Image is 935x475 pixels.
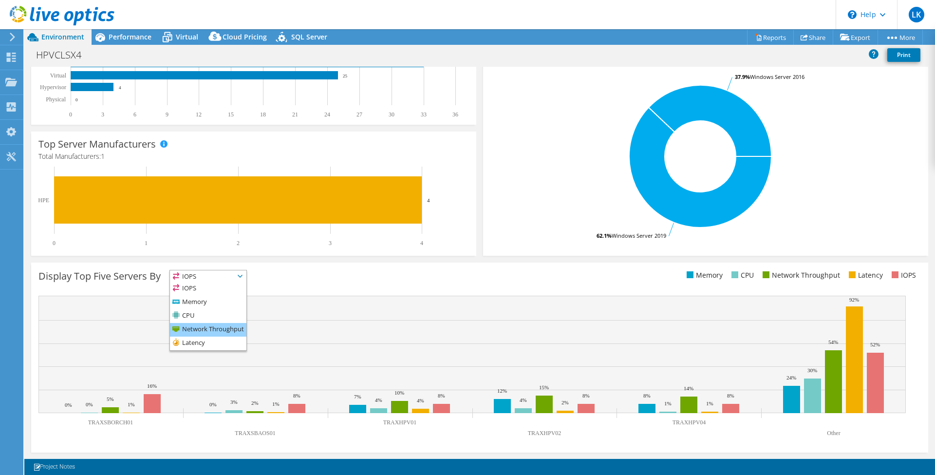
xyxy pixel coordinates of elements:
[128,401,135,407] text: 1%
[354,394,361,399] text: 7%
[293,393,300,399] text: 8%
[251,400,259,406] text: 2%
[760,270,840,281] li: Network Throughput
[612,232,666,239] tspan: Windows Server 2019
[582,393,590,399] text: 8%
[375,397,382,403] text: 4%
[69,111,72,118] text: 0
[147,383,157,389] text: 16%
[38,197,49,204] text: HPE
[170,309,246,323] li: CPU
[209,401,217,407] text: 0%
[729,270,754,281] li: CPU
[561,399,569,405] text: 2%
[176,32,198,41] span: Virtual
[452,111,458,118] text: 36
[664,400,672,406] text: 1%
[235,430,275,437] text: TRAXSBAOS01
[827,430,840,437] text: Other
[46,96,66,103] text: Physical
[170,323,246,337] li: Network Throughput
[528,430,561,437] text: TRAXHPV02
[673,419,706,426] text: TRAXHPV04
[329,240,332,247] text: 3
[272,401,280,407] text: 1%
[427,197,430,203] text: 4
[539,384,549,390] text: 15%
[684,385,693,391] text: 14%
[101,111,104,118] text: 3
[86,401,93,407] text: 0%
[260,111,266,118] text: 18
[65,402,72,408] text: 0%
[889,270,916,281] li: IOPS
[643,393,651,399] text: 8%
[438,393,445,399] text: 8%
[878,30,923,45] a: More
[166,111,168,118] text: 9
[228,111,234,118] text: 15
[40,84,66,91] text: Hypervisor
[237,240,240,247] text: 2
[170,270,246,282] span: IOPS
[421,111,427,118] text: 33
[109,32,151,41] span: Performance
[343,74,348,78] text: 25
[292,111,298,118] text: 21
[520,397,527,403] text: 4%
[230,399,238,405] text: 3%
[101,152,105,161] span: 1
[497,388,507,394] text: 12%
[684,270,723,281] li: Memory
[750,73,804,80] tspan: Windows Server 2016
[170,337,246,350] li: Latency
[735,73,750,80] tspan: 37.9%
[223,32,267,41] span: Cloud Pricing
[793,30,833,45] a: Share
[849,297,859,303] text: 92%
[38,151,469,162] h4: Total Manufacturers:
[196,111,202,118] text: 12
[38,139,156,150] h3: Top Server Manufacturers
[50,72,67,79] text: Virtual
[887,48,920,62] a: Print
[53,240,56,247] text: 0
[706,400,713,406] text: 1%
[32,50,96,60] h1: HPVCLSX4
[133,111,136,118] text: 6
[291,32,327,41] span: SQL Server
[394,390,404,396] text: 10%
[324,111,330,118] text: 24
[26,461,82,473] a: Project Notes
[88,419,133,426] text: TRAXSBORCH01
[727,393,734,399] text: 8%
[833,30,878,45] a: Export
[807,367,817,373] text: 30%
[417,398,424,403] text: 4%
[383,419,417,426] text: TRAXHPV01
[41,32,84,41] span: Environment
[170,296,246,309] li: Memory
[75,97,78,102] text: 0
[389,111,394,118] text: 30
[747,30,794,45] a: Reports
[870,342,880,347] text: 52%
[119,85,121,90] text: 4
[828,339,838,345] text: 54%
[786,375,796,380] text: 24%
[145,240,148,247] text: 1
[597,232,612,239] tspan: 62.1%
[356,111,362,118] text: 27
[420,240,423,247] text: 4
[848,10,857,19] svg: \n
[107,396,114,402] text: 5%
[170,282,246,296] li: IOPS
[909,7,924,22] span: LK
[846,270,883,281] li: Latency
